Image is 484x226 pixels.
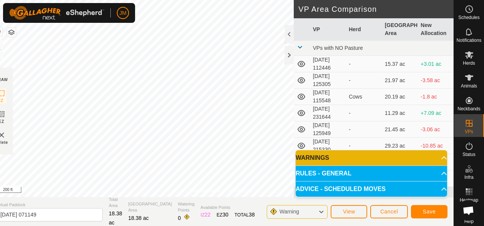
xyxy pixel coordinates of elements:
div: Cows [349,93,379,101]
td: [DATE] 125949 [310,121,345,138]
span: [GEOGRAPHIC_DATA] Area [128,201,172,213]
td: -3.06 ac [418,121,454,138]
span: JM [119,9,127,17]
th: VP [310,18,345,41]
span: Animals [461,84,477,88]
span: Watering Points [178,201,195,213]
span: Infra [464,175,473,180]
span: RULES - GENERAL [296,170,352,177]
div: EZ [217,211,228,219]
div: Open chat [458,200,479,221]
div: - [349,76,379,84]
img: Gallagher Logo [9,6,104,20]
a: Privacy Policy [192,187,220,194]
td: [DATE] 231644 [310,105,345,121]
td: 11.29 ac [382,105,417,121]
td: -10.85 ac [418,138,454,154]
td: [DATE] 112446 [310,56,345,72]
td: +7.09 ac [418,105,454,121]
th: [GEOGRAPHIC_DATA] Area [382,18,417,41]
span: Available Points [201,204,255,211]
span: Save [423,208,436,215]
td: 21.45 ac [382,121,417,138]
td: +3.01 ac [418,56,454,72]
td: [DATE] 125305 [310,72,345,89]
button: Cancel [370,205,408,218]
span: Cancel [380,208,398,215]
span: Herds [463,61,475,65]
td: 15.37 ac [382,56,417,72]
span: Notifications [457,38,481,43]
th: Herd [346,18,382,41]
h2: VP Area Comparison [298,5,454,14]
button: View [331,205,367,218]
span: Neckbands [457,107,480,111]
td: [DATE] 215330 [310,138,345,154]
span: VPs with NO Pasture [313,45,363,51]
span: 18.38 ac [109,210,122,226]
span: 38 [249,212,255,218]
span: Schedules [458,15,479,20]
td: 29.23 ac [382,138,417,154]
span: VPs [465,129,473,134]
div: - [349,60,379,68]
th: New Allocation [418,18,454,41]
span: Heatmap [460,198,478,202]
div: IZ [201,211,210,219]
span: View [343,208,355,215]
p-accordion-header: RULES - GENERAL [296,166,447,181]
span: Status [462,152,475,157]
a: Contact Us [229,187,252,194]
td: [DATE] 115548 [310,89,345,105]
span: ADVICE - SCHEDULED MOVES [296,186,385,192]
span: 18.38 ac [128,215,149,221]
span: WARNINGS [296,155,329,161]
td: -1.8 ac [418,89,454,105]
div: TOTAL [234,211,255,219]
span: 0 [178,215,181,221]
td: 20.19 ac [382,89,417,105]
button: Map Layers [7,28,16,37]
span: Total Area [109,196,122,209]
button: Save [411,205,447,218]
div: - [349,142,379,150]
span: Warning [279,208,299,215]
p-accordion-header: ADVICE - SCHEDULED MOVES [296,181,447,197]
td: -3.58 ac [418,72,454,89]
div: - [349,109,379,117]
td: 21.97 ac [382,72,417,89]
p-accordion-header: WARNINGS [296,150,447,166]
span: 30 [223,212,229,218]
span: Help [464,219,474,224]
div: - [349,126,379,134]
span: 22 [205,212,211,218]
